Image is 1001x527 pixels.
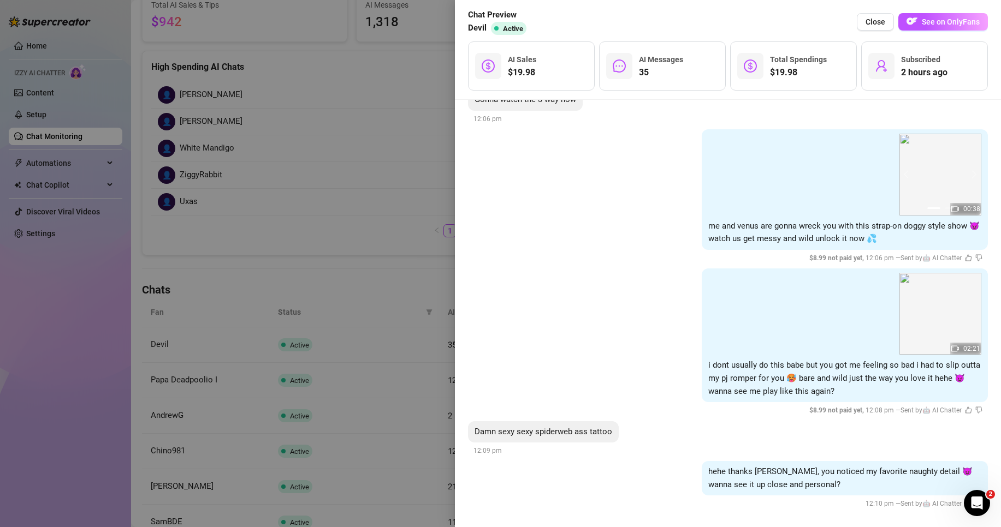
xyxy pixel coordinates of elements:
[986,490,995,499] span: 2
[809,406,982,414] span: 12:08 pm —
[904,170,913,179] button: prev
[639,55,683,64] span: AI Messages
[899,134,981,215] img: media
[473,447,502,454] span: 12:09 pm
[475,94,576,104] span: Gonna watch the 3 way now
[468,22,487,35] span: Devil
[866,500,982,507] span: 12:10 pm —
[901,406,962,414] span: Sent by 🤖 AI Chatter
[809,254,866,262] span: $ 8.99 not paid yet ,
[708,221,980,244] span: me and venus are gonna wreck you with this strap-on doggy style show 😈 watch us get messy and wil...
[639,66,683,79] span: 35
[898,13,988,31] button: OFSee on OnlyFans
[809,254,982,262] span: 12:06 pm —
[965,406,972,414] span: like
[468,9,531,22] span: Chat Preview
[613,59,626,73] span: message
[508,55,536,64] span: AI Sales
[770,66,827,79] span: $19.98
[901,500,962,507] span: Sent by 🤖 AI Chatter
[901,254,962,262] span: Sent by 🤖 AI Chatter
[901,55,940,64] span: Subscribed
[857,13,894,31] button: Close
[964,490,990,516] iframe: Intercom live chat
[708,360,980,396] span: i dont usually do this babe but you got me feeling so bad i had to slip outta my pj romper for yo...
[963,205,980,213] span: 00:38
[968,170,977,179] button: next
[708,466,973,489] span: hehe thanks [PERSON_NAME], you noticed my favorite naughty detail 😈 wanna see it up close and per...
[951,205,959,213] span: video-camera
[951,345,959,352] span: video-camera
[770,55,827,64] span: Total Spendings
[899,273,981,355] img: media
[875,59,888,73] span: user-add
[475,427,612,436] span: Damn sexy sexy spiderweb ass tattoo
[508,66,536,79] span: $19.98
[922,17,980,26] span: See on OnlyFans
[975,254,982,261] span: dislike
[963,345,980,352] span: 02:21
[744,59,757,73] span: dollar
[975,406,982,414] span: dislike
[965,254,972,261] span: like
[945,207,953,209] button: 2
[809,406,866,414] span: $ 8.99 not paid yet ,
[866,17,885,26] span: Close
[907,16,917,27] img: OF
[473,115,502,123] span: 12:06 pm
[482,59,495,73] span: dollar
[901,66,947,79] span: 2 hours ago
[503,25,523,33] span: Active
